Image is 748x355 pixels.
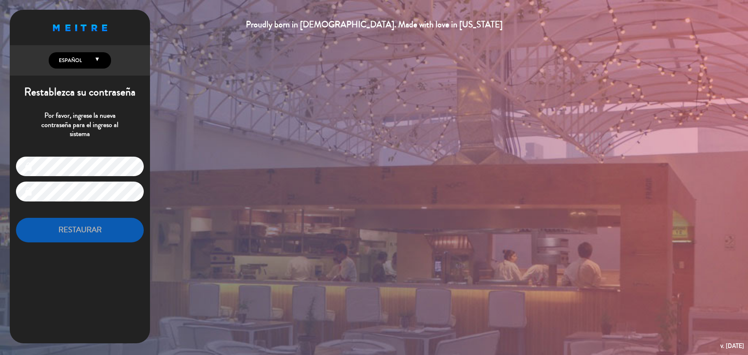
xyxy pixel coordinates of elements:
p: Por favor, ingrese la nueva contraseña para el ingreso al sistema [16,111,144,138]
i: lock [24,162,33,171]
h1: Restablezca su contraseña [10,86,150,99]
div: v. [DATE] [720,341,744,351]
span: Español [57,57,82,64]
button: RESTAURAR [16,218,144,242]
i: lock [24,187,33,196]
